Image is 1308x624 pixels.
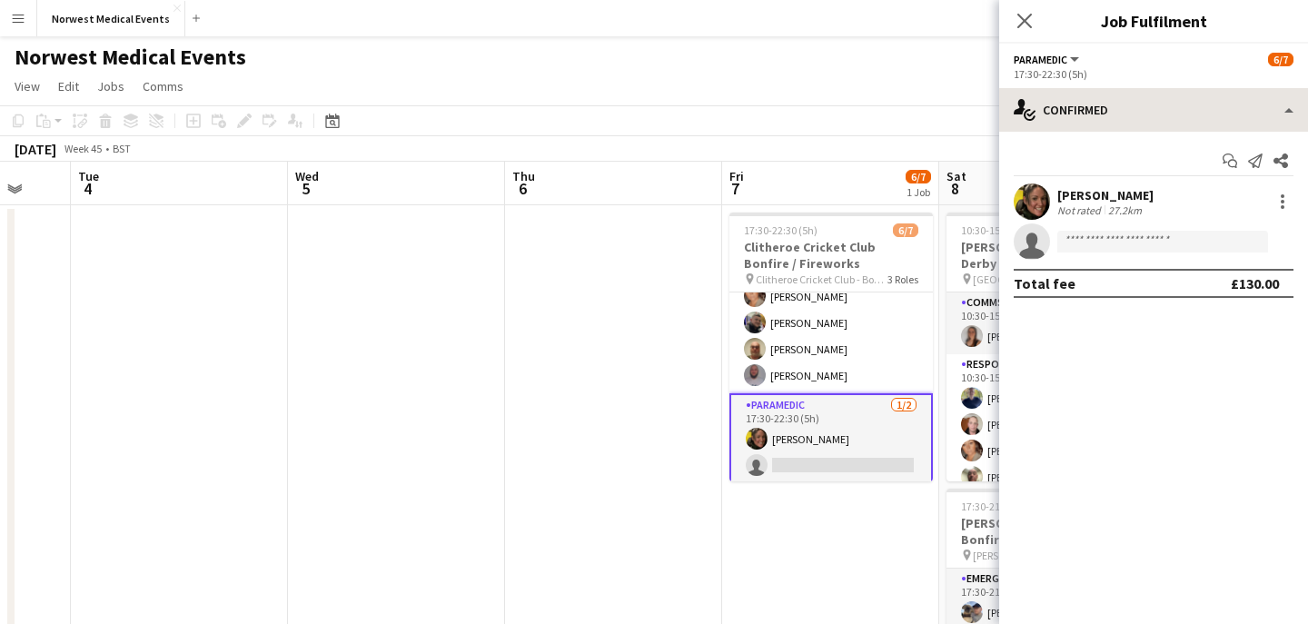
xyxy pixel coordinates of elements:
[946,354,1150,600] app-card-role: Responder (First Aid)8/810:30-15:00 (4h30m)[PERSON_NAME][PERSON_NAME][PERSON_NAME][PERSON_NAME]
[946,213,1150,481] app-job-card: 10:30-15:00 (4h30m)10/10[PERSON_NAME] Rovers vs Derby [GEOGRAPHIC_DATA]3 RolesComms Manager1/110:...
[946,168,966,184] span: Sat
[973,549,1105,562] span: [PERSON_NAME] - Playing fields
[727,178,744,199] span: 7
[90,74,132,98] a: Jobs
[906,170,931,183] span: 6/7
[1014,274,1075,292] div: Total fee
[97,78,124,94] span: Jobs
[51,74,86,98] a: Edit
[510,178,535,199] span: 6
[961,223,1055,237] span: 10:30-15:00 (4h30m)
[113,142,131,155] div: BST
[1231,274,1279,292] div: £130.00
[729,253,933,393] app-card-role: First Responder (Medical)4/417:30-22:30 (5h)[PERSON_NAME][PERSON_NAME][PERSON_NAME][PERSON_NAME]
[60,142,105,155] span: Week 45
[295,168,319,184] span: Wed
[973,272,1073,286] span: [GEOGRAPHIC_DATA]
[143,78,183,94] span: Comms
[999,88,1308,132] div: Confirmed
[946,239,1150,272] h3: [PERSON_NAME] Rovers vs Derby
[7,74,47,98] a: View
[999,9,1308,33] h3: Job Fulfilment
[887,272,918,286] span: 3 Roles
[1105,203,1145,217] div: 27.2km
[292,178,319,199] span: 5
[75,178,99,199] span: 4
[78,168,99,184] span: Tue
[907,185,930,199] div: 1 Job
[37,1,185,36] button: Norwest Medical Events
[512,168,535,184] span: Thu
[58,78,79,94] span: Edit
[944,178,966,199] span: 8
[1014,53,1082,66] button: Paramedic
[15,44,246,71] h1: Norwest Medical Events
[135,74,191,98] a: Comms
[15,140,56,158] div: [DATE]
[729,168,744,184] span: Fri
[946,515,1150,548] h3: [PERSON_NAME] Le Sand Bonfire
[729,213,933,481] app-job-card: 17:30-22:30 (5h)6/7Clitheroe Cricket Club Bonfire / Fireworks Clitheroe Cricket Club - Bonfire & ...
[729,393,933,485] app-card-role: Paramedic1/217:30-22:30 (5h)[PERSON_NAME]
[1057,187,1154,203] div: [PERSON_NAME]
[744,223,817,237] span: 17:30-22:30 (5h)
[961,500,1035,513] span: 17:30-21:30 (4h)
[1014,53,1067,66] span: Paramedic
[1014,67,1293,81] div: 17:30-22:30 (5h)
[1268,53,1293,66] span: 6/7
[946,292,1150,354] app-card-role: Comms Manager1/110:30-15:00 (4h30m)[PERSON_NAME]
[893,223,918,237] span: 6/7
[729,239,933,272] h3: Clitheroe Cricket Club Bonfire / Fireworks
[15,78,40,94] span: View
[756,272,887,286] span: Clitheroe Cricket Club - Bonfire & Fireworks
[1057,203,1105,217] div: Not rated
